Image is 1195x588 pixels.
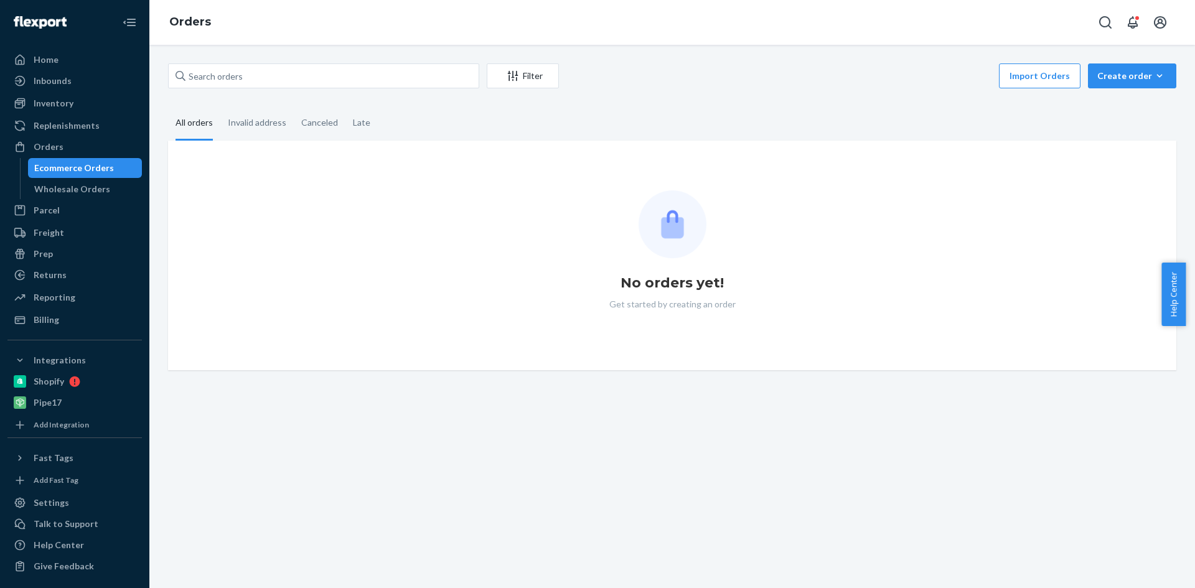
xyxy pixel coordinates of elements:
[34,539,84,551] div: Help Center
[7,50,142,70] a: Home
[7,473,142,488] a: Add Fast Tag
[7,71,142,91] a: Inbounds
[7,244,142,264] a: Prep
[28,158,143,178] a: Ecommerce Orders
[34,314,59,326] div: Billing
[487,63,559,88] button: Filter
[34,375,64,388] div: Shopify
[34,518,98,530] div: Talk to Support
[34,54,59,66] div: Home
[34,419,89,430] div: Add Integration
[34,97,73,110] div: Inventory
[7,137,142,157] a: Orders
[34,475,78,485] div: Add Fast Tag
[7,350,142,370] button: Integrations
[168,63,479,88] input: Search orders
[621,273,724,293] h1: No orders yet!
[34,269,67,281] div: Returns
[7,93,142,113] a: Inventory
[7,265,142,285] a: Returns
[353,106,370,139] div: Late
[176,106,213,141] div: All orders
[7,448,142,468] button: Fast Tags
[34,248,53,260] div: Prep
[117,10,142,35] button: Close Navigation
[7,418,142,432] a: Add Integration
[7,393,142,413] a: Pipe17
[159,4,221,40] ol: breadcrumbs
[34,452,73,464] div: Fast Tags
[34,204,60,217] div: Parcel
[34,75,72,87] div: Inbounds
[1088,63,1176,88] button: Create order
[1161,263,1186,326] button: Help Center
[1148,10,1173,35] button: Open account menu
[609,298,736,310] p: Get started by creating an order
[7,514,142,534] button: Talk to Support
[639,190,706,258] img: Empty list
[34,560,94,572] div: Give Feedback
[999,63,1080,88] button: Import Orders
[7,200,142,220] a: Parcel
[7,493,142,513] a: Settings
[7,116,142,136] a: Replenishments
[34,162,114,174] div: Ecommerce Orders
[34,291,75,304] div: Reporting
[1097,70,1167,82] div: Create order
[34,226,64,239] div: Freight
[228,106,286,139] div: Invalid address
[1120,10,1145,35] button: Open notifications
[34,119,100,132] div: Replenishments
[487,70,558,82] div: Filter
[7,556,142,576] button: Give Feedback
[7,535,142,555] a: Help Center
[14,16,67,29] img: Flexport logo
[7,287,142,307] a: Reporting
[34,354,86,366] div: Integrations
[169,15,211,29] a: Orders
[34,183,110,195] div: Wholesale Orders
[34,396,62,409] div: Pipe17
[7,223,142,243] a: Freight
[7,371,142,391] a: Shopify
[34,497,69,509] div: Settings
[28,179,143,199] a: Wholesale Orders
[7,310,142,330] a: Billing
[1093,10,1118,35] button: Open Search Box
[34,141,63,153] div: Orders
[301,106,338,139] div: Canceled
